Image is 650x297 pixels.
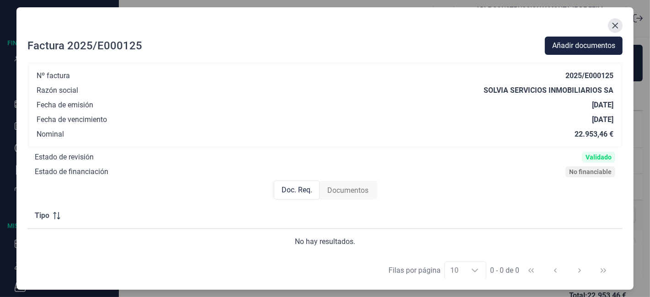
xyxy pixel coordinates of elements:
div: Filas por página [389,265,441,276]
div: No hay resultados. [35,236,616,247]
div: Nominal [37,130,64,139]
div: [DATE] [592,101,613,110]
div: Doc. Req. [274,180,320,200]
div: Fecha de emisión [37,101,93,110]
button: First Page [520,260,542,281]
div: Documentos [320,181,376,200]
div: 2025/E000125 [565,71,613,80]
span: Añadir documentos [552,40,615,51]
span: Doc. Req. [282,185,312,196]
div: Fecha de vencimiento [37,115,107,124]
div: Estado de revisión [35,153,94,162]
div: [DATE] [592,115,613,124]
div: Factura 2025/E000125 [27,38,142,53]
span: 0 - 0 de 0 [490,267,519,274]
div: Validado [586,154,612,161]
button: Next Page [569,260,591,281]
div: Razón social [37,86,78,95]
span: Tipo [35,210,49,221]
button: Last Page [592,260,614,281]
button: Close [608,18,623,33]
div: No financiable [569,168,612,175]
div: Nº factura [37,71,70,80]
div: Choose [464,262,486,279]
button: Añadir documentos [545,37,623,55]
button: Previous Page [544,260,566,281]
div: 22.953,46 € [575,130,613,139]
div: SOLVIA SERVICIOS INMOBILIARIOS SA [484,86,613,95]
div: Estado de financiación [35,167,108,176]
span: Documentos [327,185,368,196]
